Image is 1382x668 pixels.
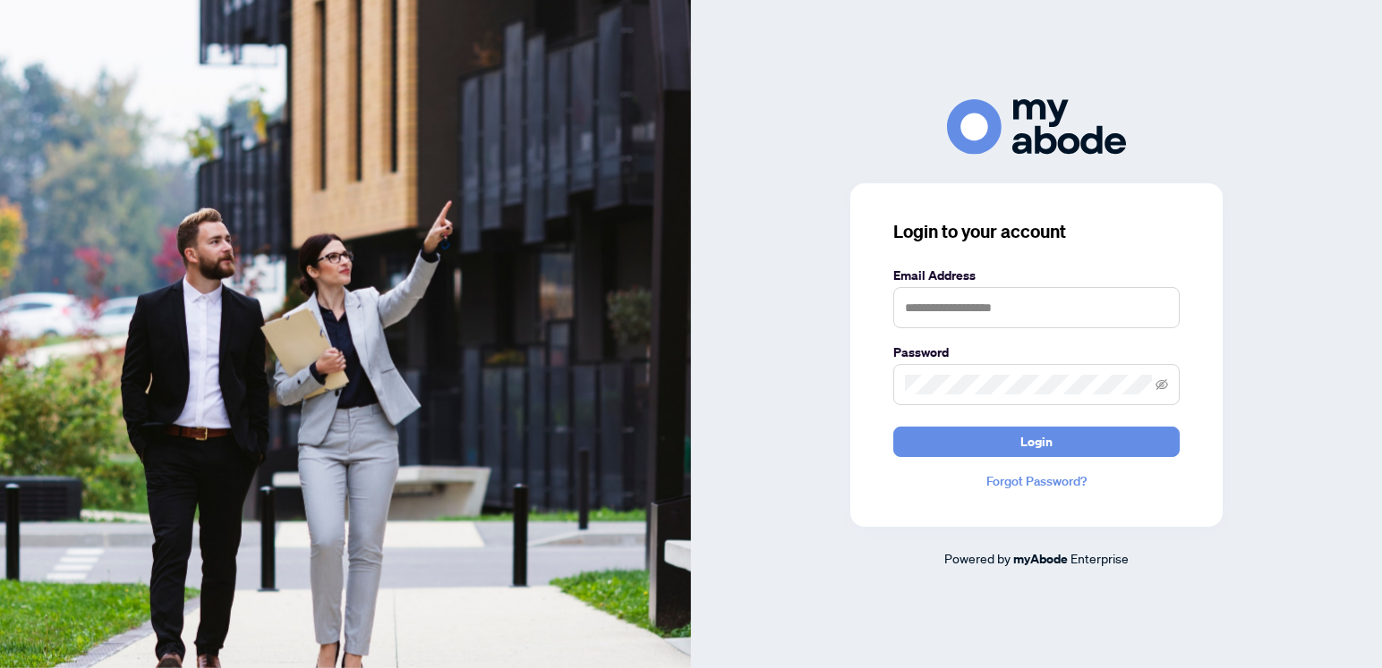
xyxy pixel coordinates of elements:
img: ma-logo [947,99,1126,154]
a: myAbode [1013,549,1068,569]
span: eye-invisible [1156,378,1168,391]
button: Login [893,427,1180,457]
h3: Login to your account [893,219,1180,244]
span: Enterprise [1071,550,1129,566]
span: Powered by [944,550,1011,566]
label: Email Address [893,266,1180,285]
a: Forgot Password? [893,471,1180,491]
label: Password [893,342,1180,362]
span: Login [1020,427,1053,456]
